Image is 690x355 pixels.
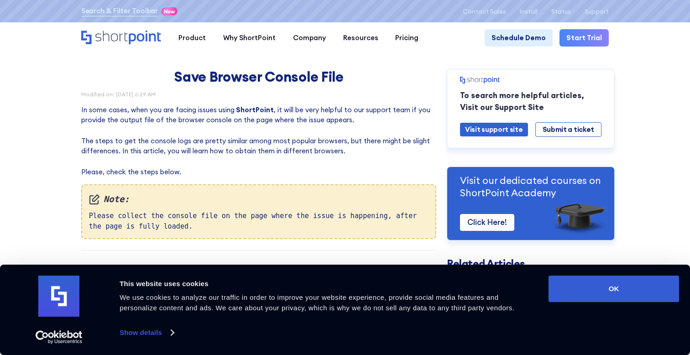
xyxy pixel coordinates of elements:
[81,261,437,275] div: Table of Contents
[81,31,162,45] a: Home
[585,8,609,15] a: Support
[81,6,158,16] a: Search & Filter Toolbar
[551,8,571,15] a: Status
[549,276,679,302] button: OK
[485,29,553,47] a: Schedule Demo
[81,184,437,239] div: Please collect the console file on the page where the issue is happening, after the page is fully...
[81,105,437,177] p: In some cases, when you are facing issues using , it will be very helpful to our support team if ...
[284,29,335,47] a: Company
[223,33,276,43] div: Why ShortPoint
[120,326,173,339] a: Show details
[447,259,609,269] h3: Related Articles
[559,29,609,47] a: Start Trial
[463,8,506,15] a: Contact Sales
[343,33,378,43] div: Resources
[293,33,326,43] div: Company
[178,33,206,43] div: Product
[387,29,427,47] a: Pricing
[89,193,429,205] em: Note:
[395,33,418,43] div: Pricing
[19,330,99,344] a: Usercentrics Cookiebot - opens in a new window
[520,8,538,15] a: Install
[81,92,437,97] div: Modified on: [DATE] 6:29 AM
[335,29,387,47] a: Resources
[460,123,528,136] a: Visit support site
[460,174,601,199] p: Visit our dedicated courses on ShortPoint Academy
[236,105,274,114] a: ShortPoint
[526,249,690,355] iframe: Chat Widget
[460,214,514,231] a: Click Here!
[88,69,430,85] h1: Save Browser Console File
[460,90,601,113] p: To search more helpful articles, Visit our Support Site
[120,278,528,289] div: This website uses cookies
[38,276,79,317] img: logo
[214,29,284,47] a: Why ShortPoint
[535,122,601,137] a: Submit a ticket
[170,29,214,47] a: Product
[120,293,514,312] span: We use cookies to analyze our traffic in order to improve your website experience, provide social...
